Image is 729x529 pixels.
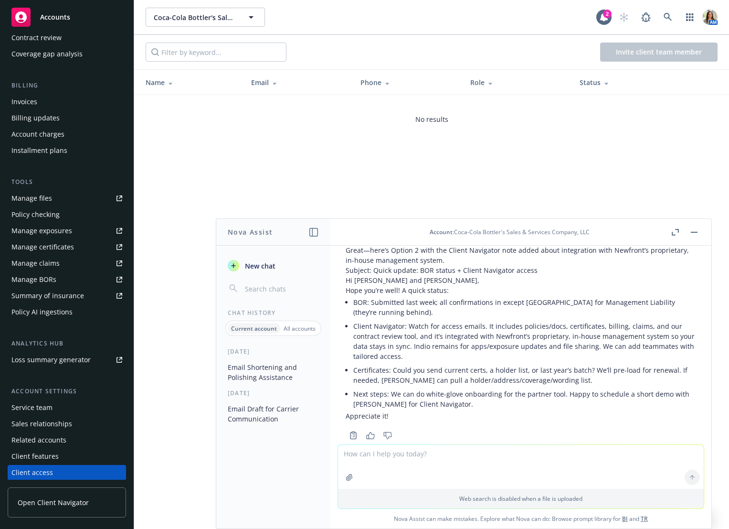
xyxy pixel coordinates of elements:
a: Client features [8,449,126,464]
button: Coca-Cola Bottler's Sales & Services Company, LLC [146,8,265,27]
a: Manage certificates [8,239,126,255]
a: Summary of insurance [8,288,126,303]
a: TR [641,515,648,523]
a: Contract review [8,30,126,45]
div: Contract review [11,30,62,45]
a: Loss summary generator [8,352,126,367]
div: Role [470,77,564,87]
span: Invite client team member [616,47,702,56]
a: Sales relationships [8,416,126,432]
a: Start snowing [614,8,634,27]
div: Tools [8,177,126,187]
div: Related accounts [11,432,66,448]
a: Search [658,8,677,27]
img: photo [702,10,718,25]
div: Loss summary generator [11,352,91,367]
div: Analytics hub [8,339,126,348]
svg: Copy to clipboard [349,431,358,440]
div: Status [580,77,674,87]
a: Billing updates [8,110,126,126]
input: Filter by keyword... [146,43,286,62]
a: Manage files [8,191,126,206]
div: Phone [360,77,454,87]
div: Coverage gap analysis [11,46,83,62]
p: Current account [231,324,277,333]
button: New chat [224,257,323,274]
div: : Coca-Cola Bottler's Sales & Services Company, LLC [430,228,590,236]
div: Policy checking [11,207,60,222]
a: Installment plans [8,143,126,158]
a: Policy AI ingestions [8,304,126,320]
span: New chat [243,261,275,271]
a: Related accounts [8,432,126,448]
div: Client access [11,465,53,480]
input: Search chats [243,282,319,295]
span: Coca-Cola Bottler's Sales & Services Company, LLC [154,12,236,22]
div: Chat History [216,309,330,317]
div: Service team [11,400,53,415]
div: Billing updates [11,110,60,126]
li: BOR: Submitted last week; all confirmations in except [GEOGRAPHIC_DATA] for Management Liability ... [353,295,696,319]
p: Hi [PERSON_NAME] and [PERSON_NAME], [346,275,696,285]
li: Certificates: Could you send current certs, a holder list, or last year’s batch? We’ll pre-load f... [353,363,696,387]
div: Sales relationships [11,416,72,432]
span: Nova Assist can make mistakes. Explore what Nova can do: Browse prompt library for and [334,509,708,529]
div: Manage files [11,191,52,206]
a: Service team [8,400,126,415]
div: 2 [603,10,612,18]
div: Billing [8,81,126,90]
div: Manage claims [11,256,60,271]
div: Invoices [11,94,37,109]
button: Email Draft for Carrier Communication [224,401,323,427]
a: Client access [8,465,126,480]
span: Open Client Navigator [18,497,89,507]
span: Accounts [40,13,70,21]
div: [DATE] [216,347,330,356]
button: Invite client team member [600,43,718,62]
div: Policy AI ingestions [11,304,73,320]
div: Installment plans [11,143,67,158]
span: Account [430,228,453,236]
a: Invoices [8,94,126,109]
p: Web search is disabled when a file is uploaded [344,495,698,503]
p: Subject: Quick update: BOR status + Client Navigator access [346,265,696,275]
span: No results [415,114,448,124]
h1: Nova Assist [228,227,273,237]
p: All accounts [284,324,316,333]
div: [DATE] [216,389,330,397]
a: Manage exposures [8,223,126,238]
li: Client Navigator: Watch for access emails. It includes policies/docs, certificates, billing, clai... [353,319,696,363]
a: Switch app [680,8,699,27]
div: Manage exposures [11,223,72,238]
div: Summary of insurance [11,288,84,303]
p: Appreciate it! [346,411,696,421]
div: Account settings [8,387,126,396]
div: Email [251,77,345,87]
a: Manage BORs [8,272,126,287]
p: Hope you’re well! A quick status: [346,285,696,295]
div: Manage certificates [11,239,74,255]
a: Account charges [8,127,126,142]
a: Report a Bug [636,8,655,27]
a: Coverage gap analysis [8,46,126,62]
a: BI [622,515,628,523]
a: Accounts [8,4,126,31]
p: Great—here’s Option 2 with the Client Navigator note added about integration with Newfront’s prop... [346,245,696,265]
button: Thumbs down [380,429,395,442]
li: Next steps: We can do white-glove onboarding for the partner tool. Happy to schedule a short demo... [353,387,696,411]
div: Name [146,77,236,87]
a: Manage claims [8,256,126,271]
button: Email Shortening and Polishing Assistance [224,359,323,385]
div: Account charges [11,127,64,142]
a: Policy checking [8,207,126,222]
div: Manage BORs [11,272,56,287]
div: Client features [11,449,59,464]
